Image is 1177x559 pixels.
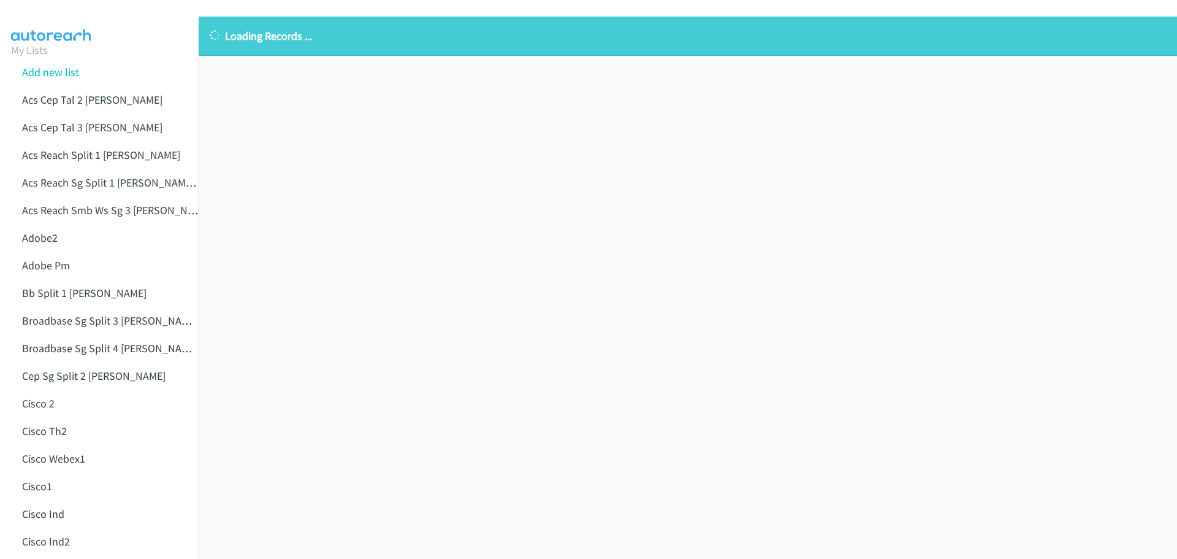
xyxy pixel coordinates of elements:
a: Cep Sg Split 2 [PERSON_NAME] [22,369,166,383]
a: Cisco Ind [22,507,64,521]
a: Acs Cep Tal 3 [PERSON_NAME] [22,120,162,134]
a: Adobe2 [22,231,58,245]
a: Acs Reach Smb Ws Sg 3 [PERSON_NAME] [22,203,210,217]
a: Cisco1 [22,479,52,493]
a: Acs Cep Tal 2 [PERSON_NAME] [22,93,162,107]
a: Cisco 2 [22,396,55,411]
a: My Lists [11,43,48,57]
a: Broadbase Sg Split 4 [PERSON_NAME] [22,341,198,355]
a: Acs Reach Split 1 [PERSON_NAME] [22,148,180,162]
a: Broadbase Sg Split 3 [PERSON_NAME] [22,314,198,328]
a: Acs Reach Sg Split 1 [PERSON_NAME] [22,175,196,190]
a: Bb Split 1 [PERSON_NAME] [22,286,147,300]
a: Cisco Webex1 [22,452,85,466]
a: Adobe Pm [22,258,70,272]
a: Cisco Th2 [22,424,67,438]
a: Cisco Ind2 [22,534,70,549]
a: Add new list [22,65,79,79]
p: Loading Records ... [210,28,1166,44]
